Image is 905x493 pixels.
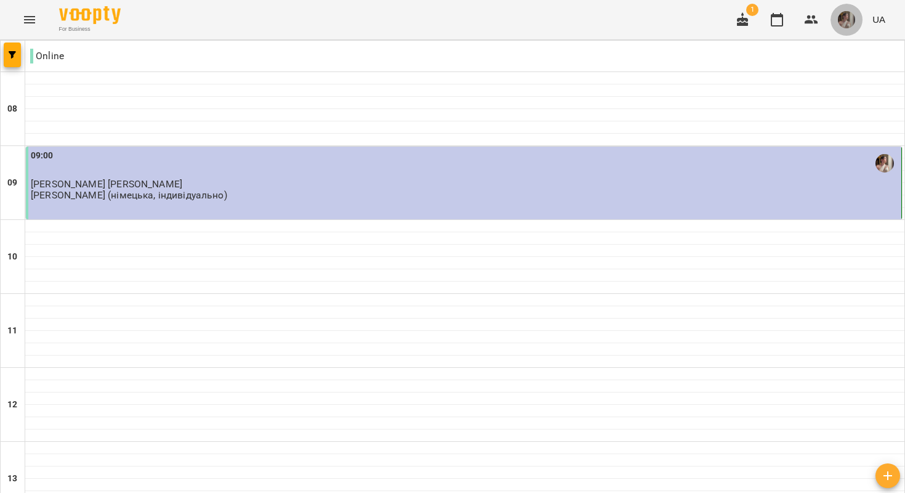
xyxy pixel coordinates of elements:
p: Online [30,49,64,63]
img: Каліопіна Каміла (н) [875,154,894,173]
img: Voopty Logo [59,6,121,24]
h6: 09 [7,176,17,190]
h6: 08 [7,102,17,116]
span: [PERSON_NAME] [PERSON_NAME] [31,178,182,190]
span: 1 [746,4,758,16]
img: 0a4dad19eba764c2f594687fe5d0a04d.jpeg [838,11,855,28]
h6: 12 [7,398,17,412]
span: UA [872,13,885,26]
h6: 13 [7,472,17,486]
button: Menu [15,5,44,35]
p: [PERSON_NAME] (німецька, індивідуально) [31,190,227,200]
h6: 10 [7,250,17,264]
span: For Business [59,25,121,33]
button: Створити урок [875,463,900,488]
button: UA [867,8,890,31]
h6: 11 [7,324,17,338]
label: 09:00 [31,149,54,163]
